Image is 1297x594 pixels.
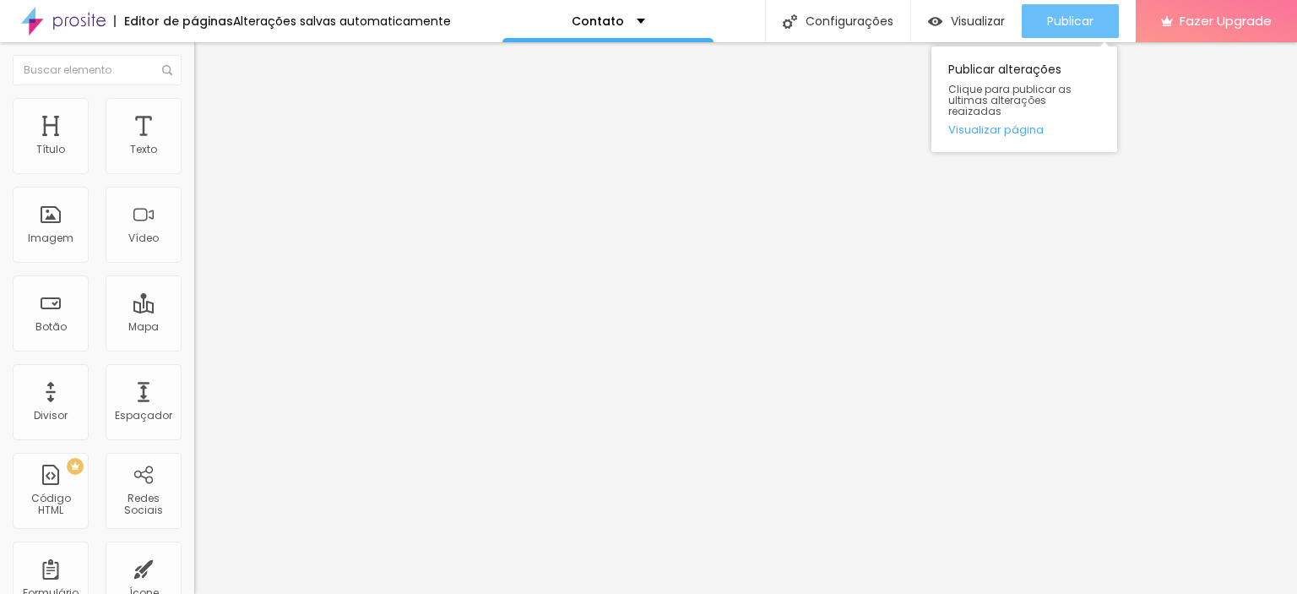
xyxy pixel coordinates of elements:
button: Publicar [1022,4,1119,38]
div: Texto [130,144,157,155]
p: Contato [572,15,624,27]
div: Espaçador [115,410,172,422]
div: Divisor [34,410,68,422]
img: view-1.svg [928,14,942,29]
button: Visualizar [911,4,1022,38]
div: Código HTML [17,493,84,517]
img: Icone [162,65,172,75]
div: Mapa [128,321,159,333]
div: Publicar alterações [931,46,1117,152]
div: Editor de páginas [114,15,233,27]
div: Imagem [28,232,73,244]
div: Redes Sociais [110,493,176,517]
iframe: Editor [194,42,1297,594]
div: Botão [35,321,67,333]
img: Icone [783,14,797,29]
a: Visualizar página [948,124,1100,135]
input: Buscar elemento [13,55,182,85]
span: Publicar [1047,14,1093,28]
div: Alterações salvas automaticamente [233,15,451,27]
span: Clique para publicar as ultimas alterações reaizadas [948,84,1100,117]
span: Fazer Upgrade [1180,14,1272,28]
div: Título [36,144,65,155]
div: Vídeo [128,232,159,244]
span: Visualizar [951,14,1005,28]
